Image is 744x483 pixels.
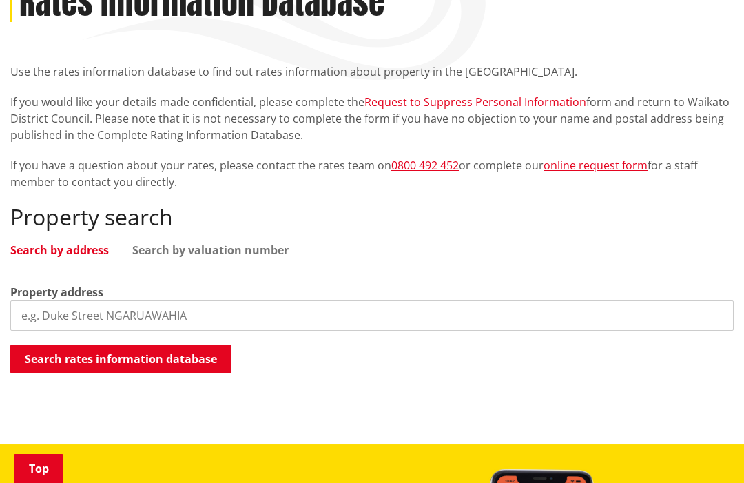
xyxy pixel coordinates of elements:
[10,245,109,256] a: Search by address
[10,300,734,331] input: e.g. Duke Street NGARUAWAHIA
[10,204,734,230] h2: Property search
[10,345,231,373] button: Search rates information database
[364,94,586,110] a: Request to Suppress Personal Information
[10,157,734,190] p: If you have a question about your rates, please contact the rates team on or complete our for a s...
[14,454,63,483] a: Top
[10,284,103,300] label: Property address
[681,425,730,475] iframe: Messenger Launcher
[10,63,734,80] p: Use the rates information database to find out rates information about property in the [GEOGRAPHI...
[10,94,734,143] p: If you would like your details made confidential, please complete the form and return to Waikato ...
[391,158,459,173] a: 0800 492 452
[544,158,648,173] a: online request form
[132,245,289,256] a: Search by valuation number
